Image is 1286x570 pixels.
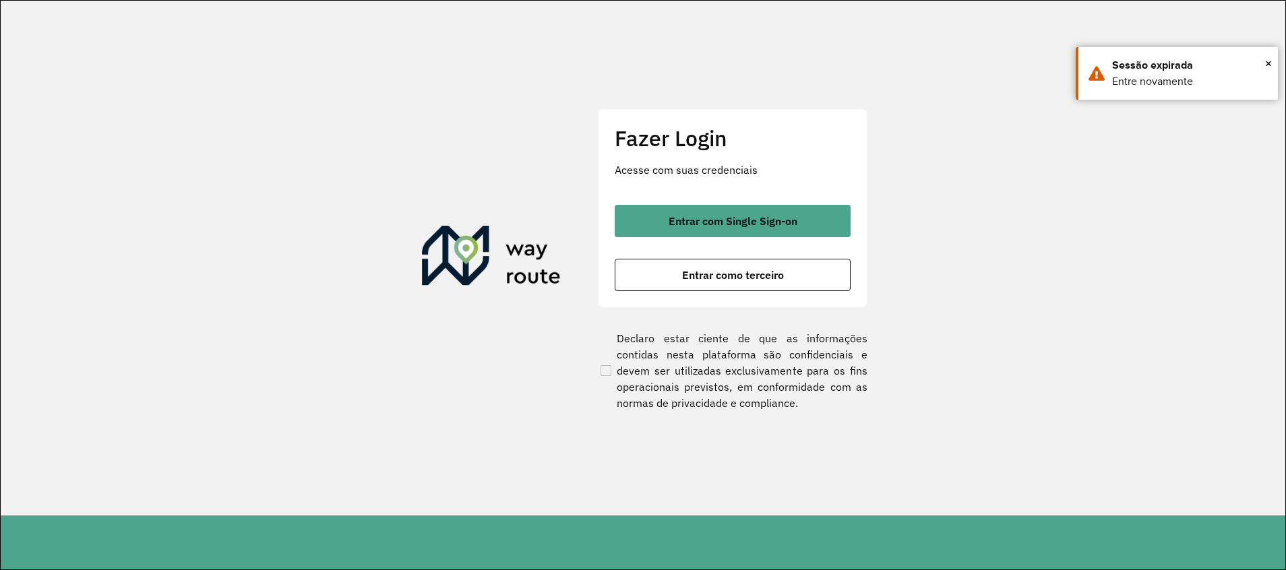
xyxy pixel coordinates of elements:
span: × [1265,53,1272,73]
div: Sessão expirada [1112,57,1268,73]
h2: Fazer Login [615,125,851,151]
button: button [615,259,851,291]
img: Roteirizador AmbevTech [422,226,561,290]
button: Close [1265,53,1272,73]
label: Declaro estar ciente de que as informações contidas nesta plataforma são confidenciais e devem se... [598,330,867,411]
button: button [615,205,851,237]
p: Acesse com suas credenciais [615,162,851,178]
div: Entre novamente [1112,73,1268,90]
span: Entrar como terceiro [682,270,784,280]
span: Entrar com Single Sign-on [669,216,797,226]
